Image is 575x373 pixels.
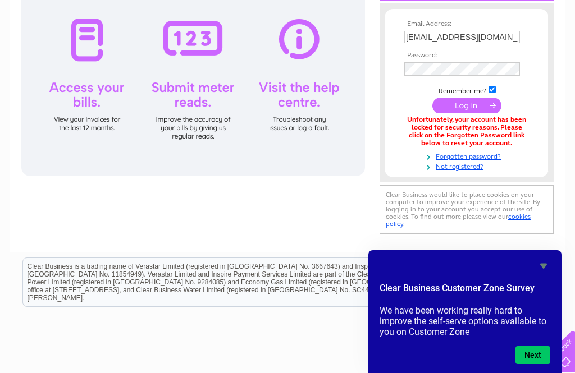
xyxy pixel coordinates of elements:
[401,52,532,59] th: Password:
[380,282,550,301] h2: Clear Business Customer Zone Survey
[20,29,77,63] img: logo.png
[541,48,568,56] a: Contact
[515,346,550,364] button: Next question
[432,98,501,113] input: Submit
[477,48,511,56] a: Telecoms
[380,305,550,337] p: We have been working really hard to improve the self-serve options available to you on Customer Zone
[404,116,529,147] div: Unfortunately, your account has been locked for security reasons. Please click on the Forgotten P...
[380,185,554,234] div: Clear Business would like to place cookies on your computer to improve your experience of the sit...
[401,84,532,95] td: Remember me?
[404,150,532,161] a: Forgotten password?
[418,48,439,56] a: Water
[537,259,550,273] button: Hide survey
[363,6,441,20] a: 0333 014 3131
[386,213,531,228] a: cookies policy
[446,48,471,56] a: Energy
[23,6,554,54] div: Clear Business is a trading name of Verastar Limited (registered in [GEOGRAPHIC_DATA] No. 3667643...
[404,160,532,171] a: Not registered?
[518,48,534,56] a: Blog
[380,259,550,364] div: Clear Business Customer Zone Survey
[401,20,532,28] th: Email Address:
